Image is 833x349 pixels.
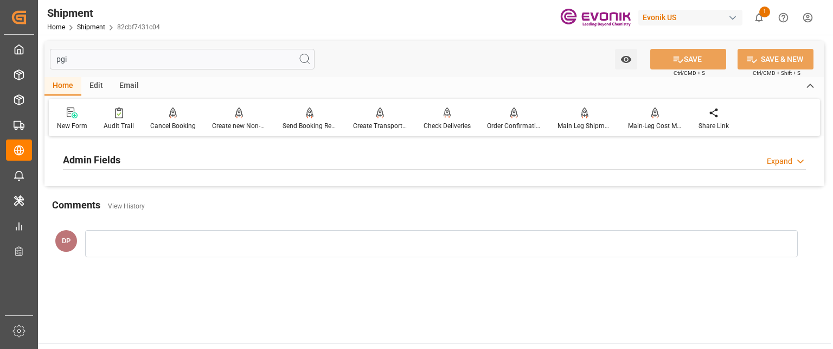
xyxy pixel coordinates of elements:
[424,121,471,131] div: Check Deliveries
[108,202,145,210] a: View History
[283,121,337,131] div: Send Booking Request To ABS
[150,121,196,131] div: Cancel Booking
[63,153,120,167] h2: Admin Fields
[699,121,729,131] div: Share Link
[747,5,771,30] button: show 1 new notifications
[753,69,800,77] span: Ctrl/CMD + Shift + S
[738,49,813,69] button: SAVE & NEW
[81,77,111,96] div: Edit
[638,7,747,28] button: Evonik US
[212,121,266,131] div: Create new Non-Conformance
[628,121,682,131] div: Main-Leg Cost Message
[77,23,105,31] a: Shipment
[759,7,770,17] span: 1
[674,69,705,77] span: Ctrl/CMD + S
[111,77,147,96] div: Email
[558,121,612,131] div: Main Leg Shipment
[487,121,541,131] div: Order Confirmation
[52,198,100,212] h2: Comments
[62,237,71,245] span: DP
[771,5,796,30] button: Help Center
[47,23,65,31] a: Home
[44,77,81,96] div: Home
[638,10,742,26] div: Evonik US
[353,121,407,131] div: Create Transport Unit
[650,49,726,69] button: SAVE
[104,121,134,131] div: Audit Trail
[767,156,792,167] div: Expand
[47,5,160,21] div: Shipment
[50,49,315,69] input: Search Fields
[57,121,87,131] div: New Form
[560,8,631,27] img: Evonik-brand-mark-Deep-Purple-RGB.jpeg_1700498283.jpeg
[615,49,637,69] button: open menu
